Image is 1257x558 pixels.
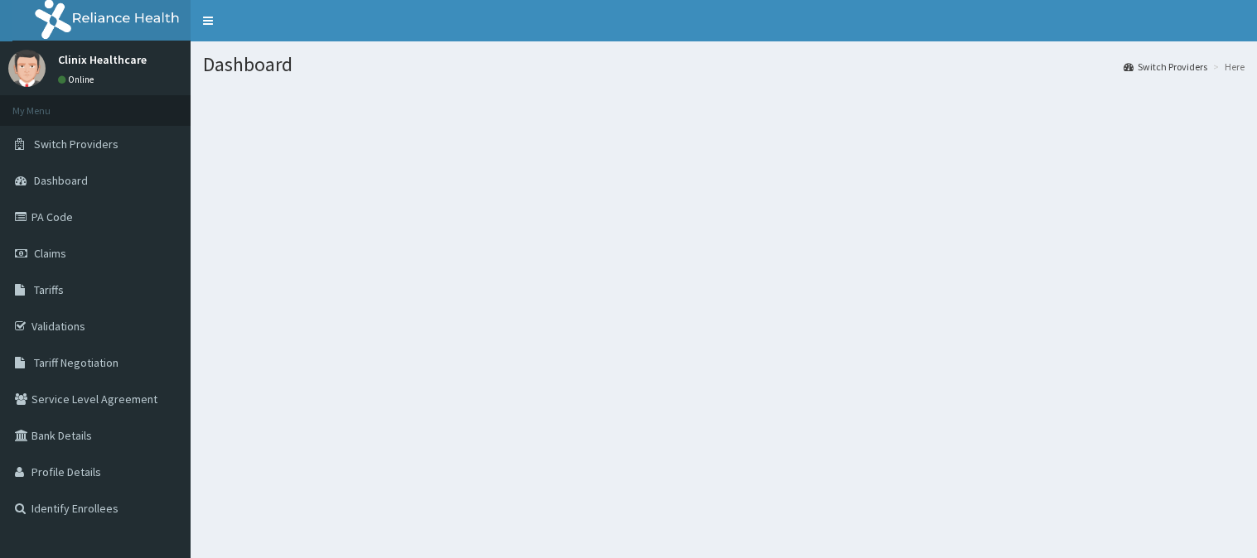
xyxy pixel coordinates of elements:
[58,74,98,85] a: Online
[34,282,64,297] span: Tariffs
[8,50,46,87] img: User Image
[34,355,118,370] span: Tariff Negotiation
[34,137,118,152] span: Switch Providers
[1209,60,1245,74] li: Here
[203,54,1245,75] h1: Dashboard
[58,54,147,65] p: Clinix Healthcare
[34,173,88,188] span: Dashboard
[34,246,66,261] span: Claims
[1124,60,1207,74] a: Switch Providers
